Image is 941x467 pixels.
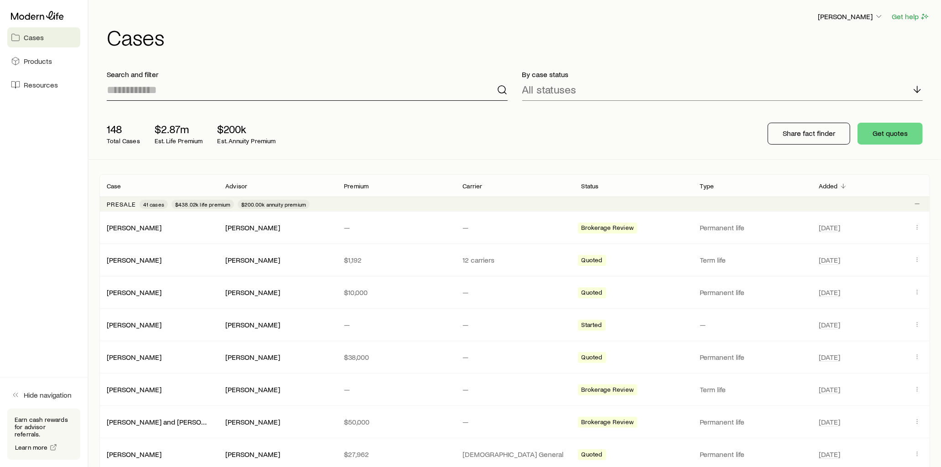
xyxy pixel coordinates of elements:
[858,123,923,145] button: Get quotes
[582,386,634,395] span: Brokerage Review
[522,70,923,79] p: By case status
[700,450,804,459] p: Permanent life
[107,288,161,296] a: [PERSON_NAME]
[700,385,804,394] p: Term life
[344,385,448,394] p: —
[225,353,280,362] div: [PERSON_NAME]
[582,256,603,266] span: Quoted
[107,320,161,329] a: [PERSON_NAME]
[700,223,804,232] p: Permanent life
[463,182,482,190] p: Carrier
[24,390,72,400] span: Hide navigation
[175,201,230,208] span: $438.02k life premium
[7,27,80,47] a: Cases
[107,223,161,232] a: [PERSON_NAME]
[7,51,80,71] a: Products
[582,321,602,331] span: Started
[218,137,276,145] p: Est. Annuity Premium
[225,255,280,265] div: [PERSON_NAME]
[107,255,161,264] a: [PERSON_NAME]
[344,223,448,232] p: —
[107,223,161,233] div: [PERSON_NAME]
[700,288,804,297] p: Permanent life
[463,417,567,426] p: —
[155,123,203,135] p: $2.87m
[7,409,80,460] div: Earn cash rewards for advisor referrals.Learn more
[819,353,840,362] span: [DATE]
[819,223,840,232] span: [DATE]
[218,123,276,135] p: $200k
[107,353,161,361] a: [PERSON_NAME]
[15,416,73,438] p: Earn cash rewards for advisor referrals.
[700,255,804,265] p: Term life
[24,33,44,42] span: Cases
[107,137,140,145] p: Total Cases
[463,223,567,232] p: —
[463,385,567,394] p: —
[463,353,567,362] p: —
[7,75,80,95] a: Resources
[582,418,634,428] span: Brokerage Review
[582,224,634,233] span: Brokerage Review
[107,353,161,362] div: [PERSON_NAME]
[225,182,247,190] p: Advisor
[225,223,280,233] div: [PERSON_NAME]
[107,385,161,394] a: [PERSON_NAME]
[582,289,603,298] span: Quoted
[819,450,840,459] span: [DATE]
[819,288,840,297] span: [DATE]
[107,26,930,48] h1: Cases
[817,11,884,22] button: [PERSON_NAME]
[818,12,884,21] p: [PERSON_NAME]
[819,417,840,426] span: [DATE]
[463,255,567,265] p: 12 carriers
[24,80,58,89] span: Resources
[225,417,280,427] div: [PERSON_NAME]
[783,129,835,138] p: Share fact finder
[225,450,280,459] div: [PERSON_NAME]
[107,320,161,330] div: [PERSON_NAME]
[463,288,567,297] p: —
[700,417,804,426] p: Permanent life
[700,353,804,362] p: Permanent life
[819,320,840,329] span: [DATE]
[344,288,448,297] p: $10,000
[582,353,603,363] span: Quoted
[344,320,448,329] p: —
[107,123,140,135] p: 148
[107,288,161,297] div: [PERSON_NAME]
[107,255,161,265] div: [PERSON_NAME]
[344,450,448,459] p: $27,962
[225,320,280,330] div: [PERSON_NAME]
[155,137,203,145] p: Est. Life Premium
[107,417,211,427] div: [PERSON_NAME] and [PERSON_NAME]
[819,385,840,394] span: [DATE]
[819,255,840,265] span: [DATE]
[344,255,448,265] p: $1,192
[344,417,448,426] p: $50,000
[225,288,280,297] div: [PERSON_NAME]
[7,385,80,405] button: Hide navigation
[522,83,577,96] p: All statuses
[344,182,369,190] p: Premium
[107,417,232,426] a: [PERSON_NAME] and [PERSON_NAME]
[143,201,164,208] span: 41 cases
[15,444,48,451] span: Learn more
[107,450,161,458] a: [PERSON_NAME]
[344,353,448,362] p: $38,000
[107,201,136,208] p: Presale
[107,70,508,79] p: Search and filter
[107,182,121,190] p: Case
[225,385,280,394] div: [PERSON_NAME]
[700,320,804,329] p: —
[463,320,567,329] p: —
[891,11,930,22] button: Get help
[24,57,52,66] span: Products
[241,201,306,208] span: $200.00k annuity premium
[700,182,714,190] p: Type
[768,123,850,145] button: Share fact finder
[819,182,838,190] p: Added
[582,451,603,460] span: Quoted
[463,450,567,459] p: [DEMOGRAPHIC_DATA] General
